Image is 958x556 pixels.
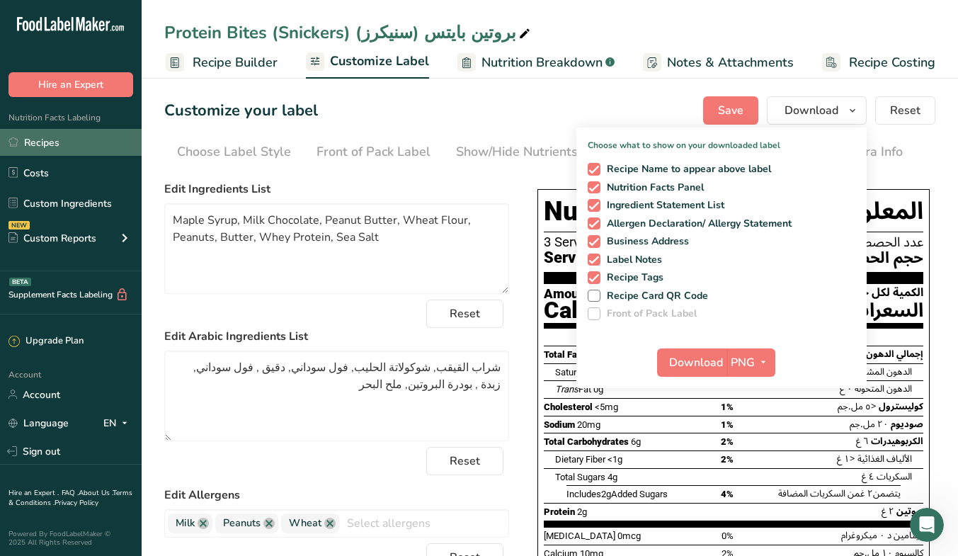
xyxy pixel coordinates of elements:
[600,290,709,302] span: Recipe Card QR Code
[703,96,758,125] button: Save
[837,449,855,469] span: <١ غ
[822,47,935,79] a: Recipe Costing
[450,453,480,470] span: Reset
[866,344,923,364] span: إجمالي الدهون
[544,301,666,320] div: Calories
[882,501,894,521] span: ٢ غ
[339,512,508,534] input: Select allergens
[544,235,923,249] div: 3 Servings Per Container
[8,411,69,436] a: Language
[426,300,503,328] button: Reset
[164,181,509,198] label: Edit Ingredients List
[843,235,923,249] span: عدد الحصص ٣
[481,53,603,72] span: Nutrition Breakdown
[79,488,113,498] a: About Us .
[879,397,923,416] span: كوليسترول
[718,102,743,119] span: Save
[164,99,318,123] h1: Customize your label
[721,419,734,430] span: 1%
[857,449,912,469] span: الألياف الغذائية
[544,330,755,344] div: % Daily Value *
[721,454,734,465] span: 2%
[600,217,792,230] span: Allergen Declaration/ Allergy Statement
[317,142,430,161] div: Front of Pack Label
[667,53,794,72] span: Notes & Attachments
[657,348,726,377] button: Download
[8,530,133,547] div: Powered By FoodLabelMaker © 2025 All Rights Reserved
[896,501,923,521] span: بروتين
[595,402,618,412] span: <5mg
[600,235,690,248] span: Business Address
[840,379,852,399] span: ٠ غ
[849,53,935,72] span: Recipe Costing
[726,348,775,377] button: PNG
[8,334,84,348] div: Upgrade Plan
[8,488,132,508] a: Terms & Conditions .
[608,472,617,482] span: 4g
[877,467,912,487] span: السكريات
[176,516,195,531] span: Milk
[8,221,30,229] div: NEW
[856,431,869,451] span: ٦ غ
[875,96,935,125] button: Reset
[669,354,723,371] span: Download
[555,472,605,482] span: Total Sugars
[544,419,575,430] span: Sodium
[576,127,867,152] p: Choose what to show on your downloaded label
[862,467,874,487] span: ٤ غ
[544,195,923,232] h1: Nutrition Facts
[9,278,31,286] div: BETA
[544,436,629,447] span: Total Carbohydrates
[164,487,509,504] label: Edit Allergens
[544,288,666,320] div: Amount Per Serving
[601,489,611,499] span: 2g
[456,142,578,161] div: Show/Hide Nutrients
[577,419,600,430] span: 20mg
[785,102,838,119] span: Download
[891,414,923,434] span: صوديوم
[62,488,79,498] a: FAQ .
[177,142,291,161] div: Choose Label Style
[600,199,725,212] span: Ingredient Statement List
[544,531,615,541] span: [MEDICAL_DATA]
[577,506,587,517] span: 2g
[731,354,755,371] span: PNG
[555,454,605,465] span: Dietary Fiber
[860,484,873,504] span: ٢ غ
[330,52,429,71] span: Customize Label
[457,47,615,79] a: Nutrition Breakdown
[8,488,59,498] a: Hire an Expert .
[8,72,133,97] button: Hire an Expert
[566,489,668,499] span: Includes Added Sugars
[854,362,912,382] span: الدهون المشبعة
[890,102,920,119] span: Reset
[544,249,729,267] span: Serving Size 1 Piece (13g)
[608,454,622,465] span: <1g
[887,526,923,545] span: فيتامين د
[600,307,697,320] span: Front of Pack Label
[767,96,867,125] button: Download
[555,367,609,378] span: Saturated Fat
[426,447,503,475] button: Reset
[166,47,278,79] a: Recipe Builder
[544,506,575,517] span: Protein
[910,508,944,542] iframe: Intercom live chat
[555,384,578,395] i: Trans
[722,531,734,541] span: 0%
[850,414,889,434] span: ٢٠ مل.جم
[838,397,877,416] span: <٥ مل.جم
[103,414,133,431] div: EN
[617,531,641,541] span: 0mcg
[600,254,663,266] span: Label Notes
[593,384,603,395] span: 0g
[8,231,96,246] div: Custom Reports
[631,436,641,447] span: 6g
[643,47,794,79] a: Notes & Attachments
[193,53,278,72] span: Recipe Builder
[289,516,321,531] span: Wheat
[223,516,261,531] span: Peanuts
[600,181,705,194] span: Nutrition Facts Panel
[778,484,901,504] span: يتضمن من السكريات المضافة
[855,379,912,399] span: الدهون المتحولة
[721,436,734,447] span: 2%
